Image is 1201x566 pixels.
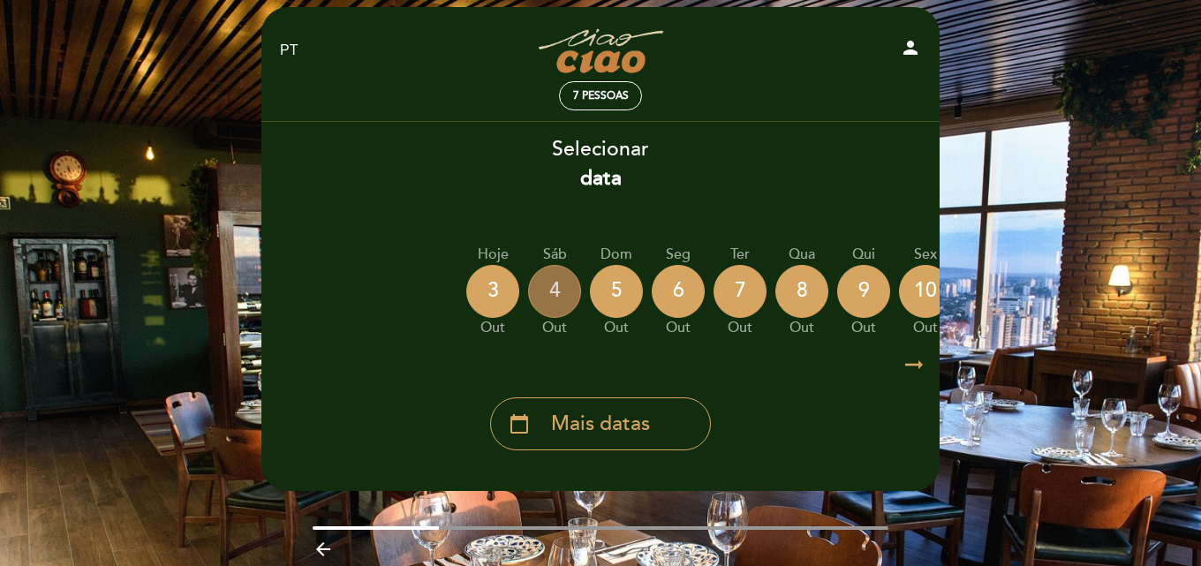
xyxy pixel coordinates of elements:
[837,265,890,318] div: 9
[313,539,334,560] i: arrow_backward
[837,318,890,338] div: out
[528,245,581,265] div: Sáb
[714,318,767,338] div: out
[466,318,519,338] div: out
[580,166,622,191] b: data
[899,265,952,318] div: 10
[590,245,643,265] div: Dom
[528,265,581,318] div: 4
[466,265,519,318] div: 3
[652,245,705,265] div: Seg
[261,135,940,193] div: Selecionar
[900,37,921,64] button: person
[714,245,767,265] div: Ter
[899,318,952,338] div: out
[901,346,927,384] i: arrow_right_alt
[590,265,643,318] div: 5
[466,245,519,265] div: Hoje
[837,245,890,265] div: Qui
[652,265,705,318] div: 6
[590,318,643,338] div: out
[652,318,705,338] div: out
[714,265,767,318] div: 7
[551,410,650,439] span: Mais datas
[900,37,921,58] i: person
[775,265,828,318] div: 8
[775,318,828,338] div: out
[775,245,828,265] div: Qua
[573,89,629,102] span: 7 pessoas
[528,318,581,338] div: out
[490,26,711,75] a: Ciao Ciao Cucina
[899,245,952,265] div: Sex
[509,409,530,439] i: calendar_today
